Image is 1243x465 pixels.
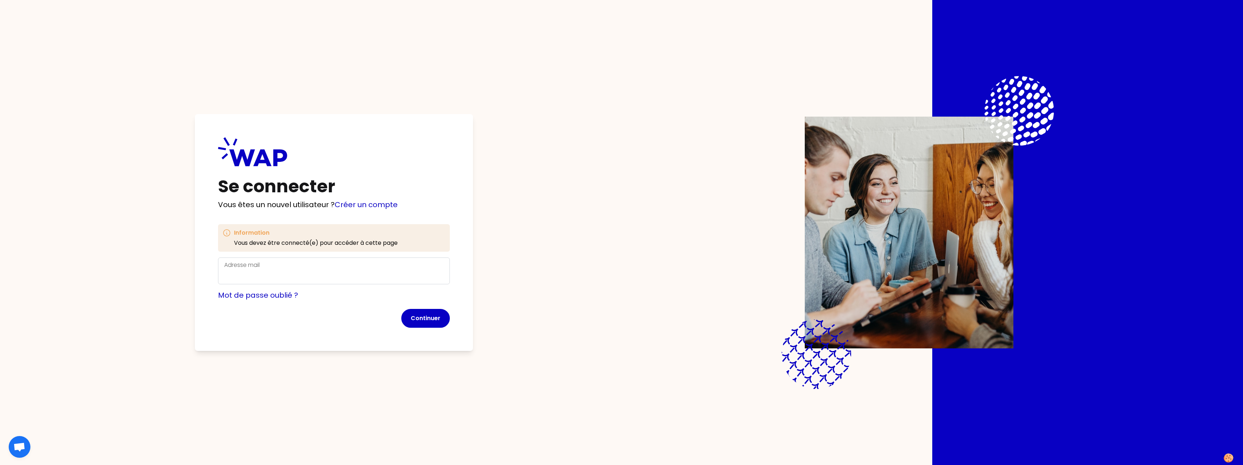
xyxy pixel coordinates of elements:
p: Vous devez être connecté(e) pour accéder à cette page [234,239,398,247]
button: Continuer [401,309,450,328]
a: Créer un compte [335,200,398,210]
h1: Se connecter [218,178,450,195]
img: Description [805,117,1013,348]
a: Mot de passe oublié ? [218,290,298,300]
label: Adresse mail [224,261,260,269]
p: Vous êtes un nouvel utilisateur ? [218,200,450,210]
div: Ouvrir le chat [9,436,30,458]
h3: Information [234,229,398,237]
